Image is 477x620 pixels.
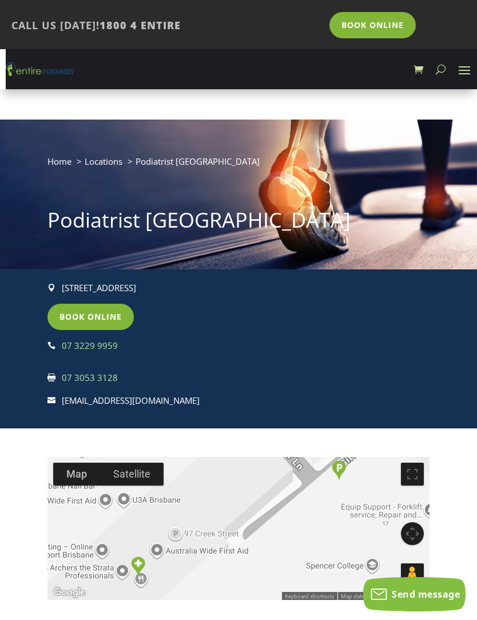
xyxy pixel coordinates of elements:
div: Entire Podiatry Brisbane CBD Clinic [126,552,150,581]
span: Map data ©2025 Google [341,593,403,599]
a: Book Online [329,12,416,38]
span:  [47,373,55,381]
p: CALL US [DATE]! [11,18,321,33]
span: Podiatrist [GEOGRAPHIC_DATA] [136,156,260,167]
span:  [47,341,55,349]
p: [STREET_ADDRESS] [62,281,228,296]
button: Drag Pegman onto the map to open Street View [401,563,424,586]
button: Send message [363,577,466,611]
button: Show street map [53,463,100,486]
nav: breadcrumb [47,154,429,177]
h1: Podiatrist [GEOGRAPHIC_DATA] [47,206,429,240]
span:  [47,396,55,404]
a: Book Online [47,304,134,330]
a: 07 3053 3128 [62,372,118,383]
a: Click to see this area on Google Maps [50,585,88,600]
button: Map camera controls [401,522,424,545]
a: Home [47,156,71,167]
span: 1800 4 ENTIRE [100,18,181,32]
button: Toggle fullscreen view [401,463,424,486]
img: Google [50,585,88,600]
a: Locations [85,156,122,167]
span:  [47,284,55,292]
a: [EMAIL_ADDRESS][DOMAIN_NAME] [62,395,200,406]
a: 07 3229 9959 [62,340,118,351]
div: Parking [327,456,351,485]
button: Keyboard shortcuts [285,593,334,601]
button: Show satellite imagery [100,463,164,486]
span: Send message [392,588,460,601]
